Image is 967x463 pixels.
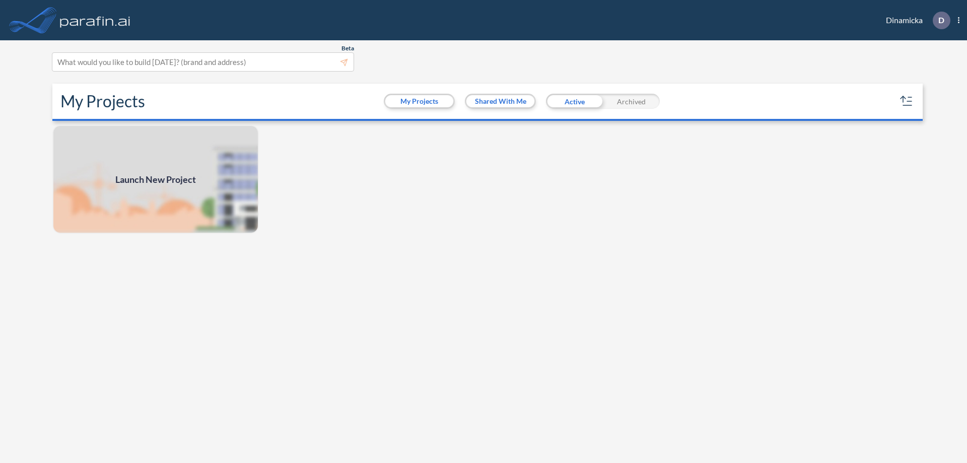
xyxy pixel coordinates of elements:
[60,92,145,111] h2: My Projects
[115,173,196,186] span: Launch New Project
[603,94,660,109] div: Archived
[899,93,915,109] button: sort
[52,125,259,234] a: Launch New Project
[871,12,959,29] div: Dinamicka
[938,16,944,25] p: D
[385,95,453,107] button: My Projects
[58,10,132,30] img: logo
[52,125,259,234] img: add
[341,44,354,52] span: Beta
[466,95,534,107] button: Shared With Me
[546,94,603,109] div: Active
